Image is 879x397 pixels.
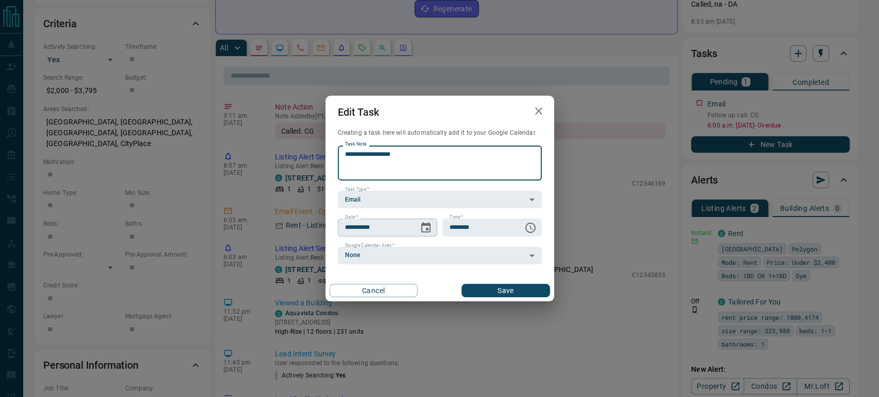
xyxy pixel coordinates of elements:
label: Time [450,214,463,221]
label: Task Note [345,141,366,148]
button: Save [461,284,549,297]
p: Creating a task here will automatically add it to your Google Calendar. [338,129,542,137]
div: None [338,247,542,264]
button: Choose date, selected date is Aug 15, 2025 [416,218,436,238]
label: Google Calendar Alert [345,242,394,249]
button: Cancel [330,284,418,297]
label: Date [345,214,358,221]
label: Task Type [345,186,369,193]
button: Choose time, selected time is 6:00 AM [520,218,541,238]
h2: Edit Task [325,96,391,129]
div: Email [338,191,542,208]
